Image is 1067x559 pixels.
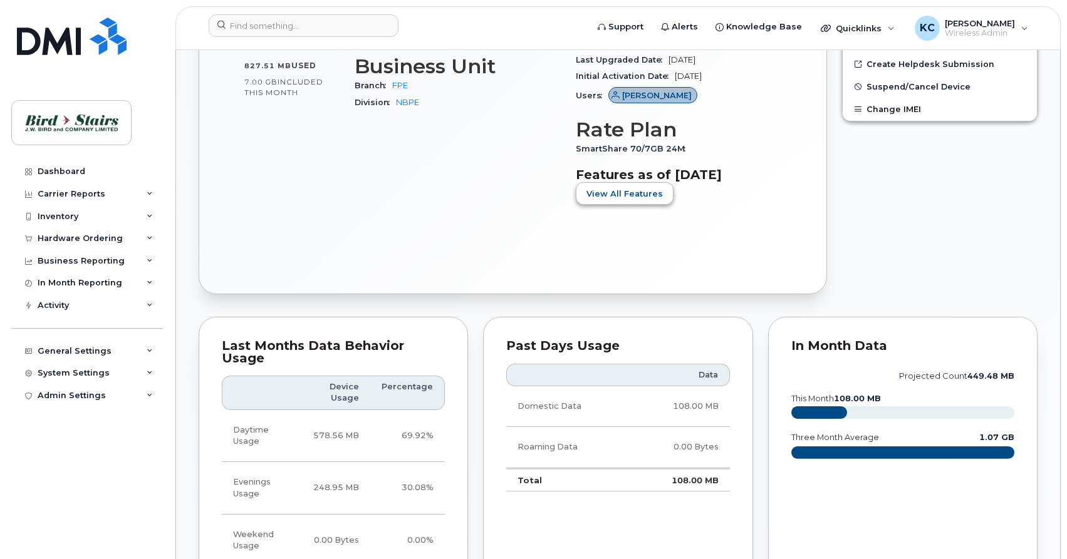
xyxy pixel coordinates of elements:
[899,371,1014,381] text: projected count
[370,462,445,515] td: 30.08%
[576,167,782,182] h3: Features as of [DATE]
[222,340,445,364] div: Last Months Data Behavior Usage
[506,427,630,468] td: Roaming Data
[791,394,881,403] text: this month
[576,55,669,64] span: Last Upgraded Date
[945,18,1015,28] span: [PERSON_NAME]
[630,386,730,427] td: 108.00 MB
[675,71,702,81] span: [DATE]
[396,98,419,107] a: NBPE
[506,386,630,427] td: Domestic Data
[791,340,1014,352] div: In Month Data
[291,61,316,70] span: used
[506,340,729,352] div: Past Days Usage
[672,21,698,33] span: Alerts
[843,75,1037,98] button: Suspend/Cancel Device
[707,14,811,39] a: Knowledge Base
[867,82,971,91] span: Suspend/Cancel Device
[967,371,1014,381] tspan: 449.48 MB
[652,14,707,39] a: Alerts
[608,21,643,33] span: Support
[301,376,370,410] th: Device Usage
[301,410,370,463] td: 578.56 MB
[945,28,1015,38] span: Wireless Admin
[622,90,692,101] span: [PERSON_NAME]
[355,98,396,107] span: Division
[630,427,730,468] td: 0.00 Bytes
[834,394,881,403] tspan: 108.00 MB
[812,16,903,41] div: Quicklinks
[586,188,663,200] span: View All Features
[576,144,692,153] span: SmartShare 70/7GB 24M
[355,81,392,90] span: Branch
[244,77,323,98] span: included this month
[608,91,698,100] a: [PERSON_NAME]
[979,433,1014,442] text: 1.07 GB
[370,410,445,463] td: 69.92%
[244,61,291,70] span: 827.51 MB
[920,21,935,36] span: KC
[836,23,882,33] span: Quicklinks
[589,14,652,39] a: Support
[791,433,879,442] text: three month average
[576,71,675,81] span: Initial Activation Date
[244,78,278,86] span: 7.00 GB
[630,468,730,492] td: 108.00 MB
[630,364,730,386] th: Data
[355,55,561,78] h3: Business Unit
[301,462,370,515] td: 248.95 MB
[1012,505,1058,550] iframe: Messenger Launcher
[843,98,1037,120] button: Change IMEI
[506,468,630,492] td: Total
[370,376,445,410] th: Percentage
[726,21,802,33] span: Knowledge Base
[222,462,445,515] tr: Weekdays from 6:00pm to 8:00am
[222,410,301,463] td: Daytime Usage
[576,118,782,141] h3: Rate Plan
[392,81,408,90] a: FPE
[209,14,398,37] input: Find something...
[843,53,1037,75] a: Create Helpdesk Submission
[906,16,1037,41] div: Kris Clarke
[669,55,695,64] span: [DATE]
[576,182,674,205] button: View All Features
[222,462,301,515] td: Evenings Usage
[576,91,608,100] span: Users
